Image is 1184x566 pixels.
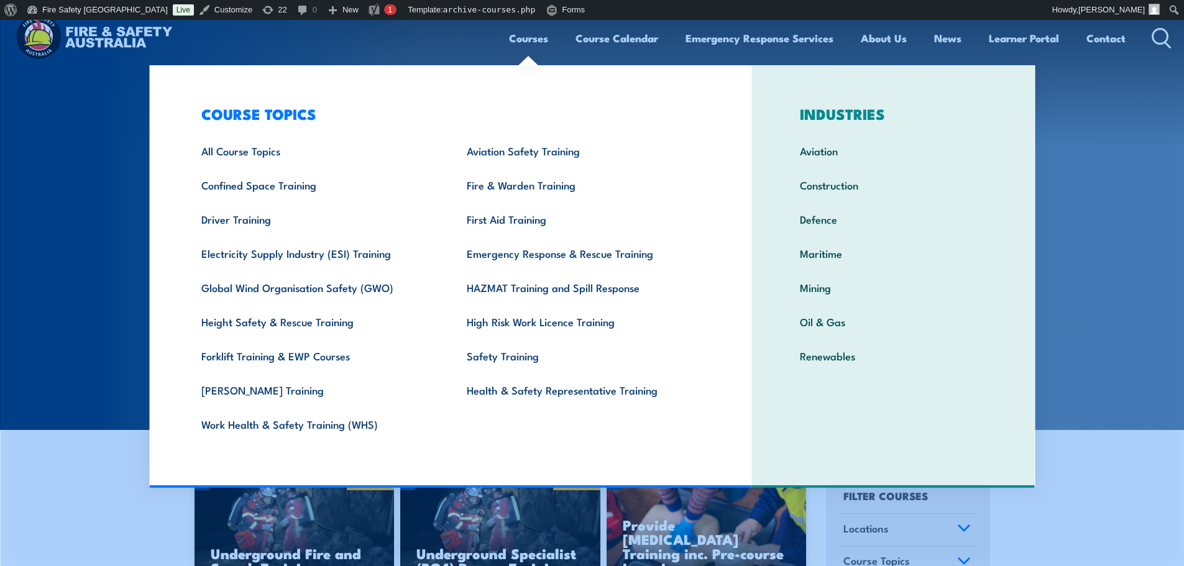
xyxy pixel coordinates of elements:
[447,202,713,236] a: First Aid Training
[173,4,194,16] a: Live
[781,236,1006,270] a: Maritime
[989,22,1059,55] a: Learner Portal
[781,339,1006,373] a: Renewables
[1086,22,1126,55] a: Contact
[447,236,713,270] a: Emergency Response & Rescue Training
[182,105,713,122] h3: COURSE TOPICS
[781,105,1006,122] h3: INDUSTRIES
[838,514,976,546] a: Locations
[447,373,713,407] a: Health & Safety Representative Training
[447,134,713,168] a: Aviation Safety Training
[443,5,536,14] span: archive-courses.php
[781,304,1006,339] a: Oil & Gas
[182,202,447,236] a: Driver Training
[447,304,713,339] a: High Risk Work Licence Training
[843,520,889,537] span: Locations
[781,134,1006,168] a: Aviation
[861,22,907,55] a: About Us
[843,487,928,504] h4: FILTER COURSES
[781,168,1006,202] a: Construction
[509,22,548,55] a: Courses
[686,22,833,55] a: Emergency Response Services
[576,22,658,55] a: Course Calendar
[182,236,447,270] a: Electricity Supply Industry (ESI) Training
[182,270,447,304] a: Global Wind Organisation Safety (GWO)
[182,168,447,202] a: Confined Space Training
[1078,5,1145,14] span: [PERSON_NAME]
[447,339,713,373] a: Safety Training
[182,373,447,407] a: [PERSON_NAME] Training
[388,5,392,14] span: 1
[182,407,447,441] a: Work Health & Safety Training (WHS)
[182,339,447,373] a: Forklift Training & EWP Courses
[182,134,447,168] a: All Course Topics
[934,22,961,55] a: News
[447,270,713,304] a: HAZMAT Training and Spill Response
[781,270,1006,304] a: Mining
[781,202,1006,236] a: Defence
[182,304,447,339] a: Height Safety & Rescue Training
[447,168,713,202] a: Fire & Warden Training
